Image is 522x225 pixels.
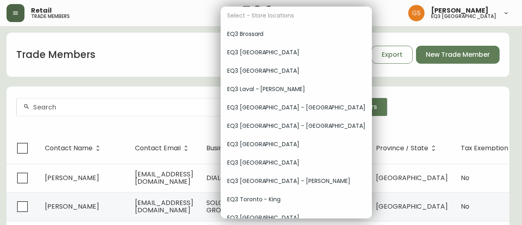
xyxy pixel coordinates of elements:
[227,30,365,38] span: EQ3 Brossard
[221,62,372,80] div: EQ3 [GEOGRAPHIC_DATA]
[227,85,365,94] span: EQ3 Laval - [PERSON_NAME]
[221,172,372,190] div: EQ3 [GEOGRAPHIC_DATA] - [PERSON_NAME]
[221,135,372,154] div: EQ3 [GEOGRAPHIC_DATA]
[221,25,372,43] div: EQ3 Brossard
[227,177,365,185] span: EQ3 [GEOGRAPHIC_DATA] - [PERSON_NAME]
[227,103,365,112] span: EQ3 [GEOGRAPHIC_DATA] - [GEOGRAPHIC_DATA]
[227,67,365,75] span: EQ3 [GEOGRAPHIC_DATA]
[221,190,372,209] div: EQ3 Toronto - King
[227,140,365,149] span: EQ3 [GEOGRAPHIC_DATA]
[227,158,365,167] span: EQ3 [GEOGRAPHIC_DATA]
[221,43,372,62] div: EQ3 [GEOGRAPHIC_DATA]
[221,98,372,117] div: EQ3 [GEOGRAPHIC_DATA] - [GEOGRAPHIC_DATA]
[221,154,372,172] div: EQ3 [GEOGRAPHIC_DATA]
[221,80,372,98] div: EQ3 Laval - [PERSON_NAME]
[227,195,365,204] span: EQ3 Toronto - King
[227,48,365,57] span: EQ3 [GEOGRAPHIC_DATA]
[221,117,372,135] div: EQ3 [GEOGRAPHIC_DATA] - [GEOGRAPHIC_DATA]
[227,214,365,222] span: EQ3 [GEOGRAPHIC_DATA]
[227,122,365,130] span: EQ3 [GEOGRAPHIC_DATA] - [GEOGRAPHIC_DATA]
